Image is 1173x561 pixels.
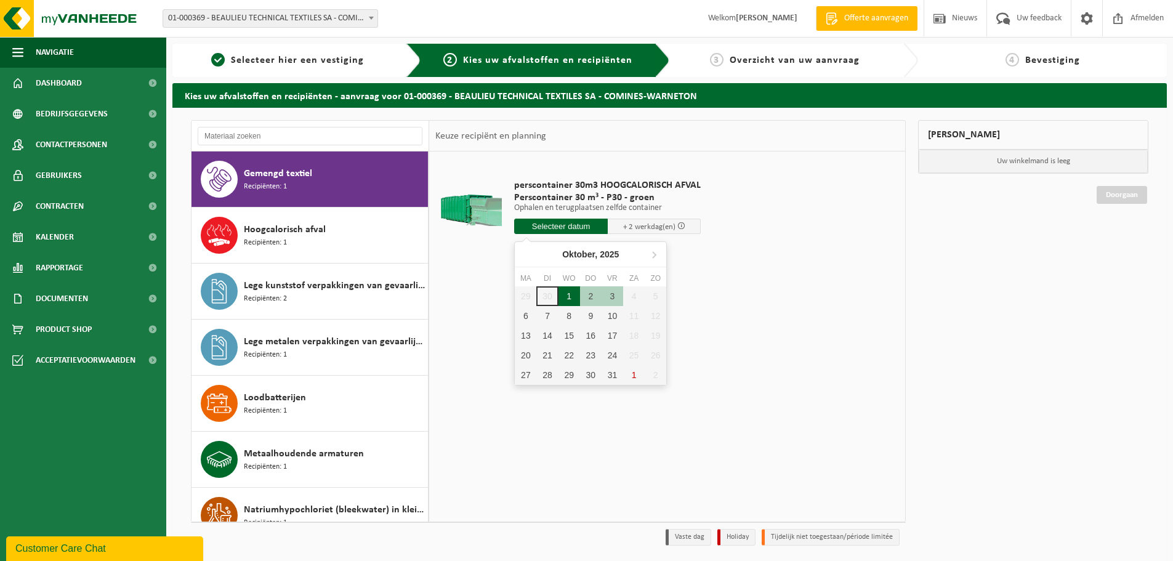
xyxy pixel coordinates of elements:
div: vr [602,272,623,285]
span: Kalender [36,222,74,252]
span: Product Shop [36,314,92,345]
span: Bedrijfsgegevens [36,99,108,129]
div: 20 [515,345,536,365]
span: Overzicht van uw aanvraag [730,55,860,65]
a: 1Selecteer hier een vestiging [179,53,397,68]
span: Bevestiging [1025,55,1080,65]
div: Oktober, [557,244,624,264]
span: Lege kunststof verpakkingen van gevaarlijke stoffen [244,278,425,293]
div: 15 [558,326,580,345]
div: zo [645,272,666,285]
div: 27 [515,365,536,385]
p: Uw winkelmand is leeg [919,150,1148,173]
span: Recipiënten: 1 [244,349,287,361]
span: Recipiënten: 1 [244,237,287,249]
input: Selecteer datum [514,219,608,234]
span: 4 [1006,53,1019,67]
span: Gebruikers [36,160,82,191]
span: Acceptatievoorwaarden [36,345,135,376]
span: Recipiënten: 2 [244,293,287,305]
p: Ophalen en terugplaatsen zelfde container [514,204,701,212]
span: Perscontainer 30 m³ - P30 - groen [514,192,701,204]
button: Loodbatterijen Recipiënten: 1 [191,376,429,432]
div: Keuze recipiënt en planning [429,121,552,151]
span: Recipiënten: 1 [244,405,287,417]
h2: Kies uw afvalstoffen en recipiënten - aanvraag voor 01-000369 - BEAULIEU TECHNICAL TEXTILES SA - ... [172,83,1167,107]
span: Contactpersonen [36,129,107,160]
div: 24 [602,345,623,365]
button: Hoogcalorisch afval Recipiënten: 1 [191,208,429,264]
span: Lege metalen verpakkingen van gevaarlijke stoffen [244,334,425,349]
div: 31 [602,365,623,385]
div: 13 [515,326,536,345]
button: Metaalhoudende armaturen Recipiënten: 1 [191,432,429,488]
div: 16 [580,326,602,345]
iframe: chat widget [6,534,206,561]
span: 1 [211,53,225,67]
div: 21 [536,345,558,365]
div: 29 [558,365,580,385]
a: Doorgaan [1097,186,1147,204]
div: ma [515,272,536,285]
span: Selecteer hier een vestiging [231,55,364,65]
div: 10 [602,306,623,326]
span: Dashboard [36,68,82,99]
div: 7 [536,306,558,326]
div: 2 [580,286,602,306]
strong: [PERSON_NAME] [736,14,797,23]
div: di [536,272,558,285]
span: Offerte aanvragen [841,12,911,25]
div: 9 [580,306,602,326]
span: Contracten [36,191,84,222]
span: Loodbatterijen [244,390,306,405]
button: Natriumhypochloriet (bleekwater) in kleinverpakking Recipiënten: 1 [191,488,429,544]
div: 22 [558,345,580,365]
div: 30 [580,365,602,385]
span: 01-000369 - BEAULIEU TECHNICAL TEXTILES SA - COMINES-WARNETON [163,9,378,28]
span: 01-000369 - BEAULIEU TECHNICAL TEXTILES SA - COMINES-WARNETON [163,10,377,27]
span: Natriumhypochloriet (bleekwater) in kleinverpakking [244,502,425,517]
div: 1 [558,286,580,306]
a: Offerte aanvragen [816,6,917,31]
div: [PERSON_NAME] [918,120,1148,150]
div: za [623,272,645,285]
span: Hoogcalorisch afval [244,222,326,237]
div: wo [558,272,580,285]
span: + 2 werkdag(en) [623,223,675,231]
input: Materiaal zoeken [198,127,422,145]
span: Documenten [36,283,88,314]
span: 3 [710,53,724,67]
div: 17 [602,326,623,345]
li: Vaste dag [666,529,711,546]
button: Lege kunststof verpakkingen van gevaarlijke stoffen Recipiënten: 2 [191,264,429,320]
span: Metaalhoudende armaturen [244,446,364,461]
div: 23 [580,345,602,365]
div: do [580,272,602,285]
span: Gemengd textiel [244,166,312,181]
div: 8 [558,306,580,326]
div: 3 [602,286,623,306]
span: perscontainer 30m3 HOOGCALORISCH AFVAL [514,179,701,192]
div: 28 [536,365,558,385]
div: 6 [515,306,536,326]
li: Holiday [717,529,756,546]
button: Lege metalen verpakkingen van gevaarlijke stoffen Recipiënten: 1 [191,320,429,376]
span: Recipiënten: 1 [244,181,287,193]
i: 2025 [600,250,619,259]
li: Tijdelijk niet toegestaan/période limitée [762,529,900,546]
span: Rapportage [36,252,83,283]
span: Navigatie [36,37,74,68]
span: Recipiënten: 1 [244,461,287,473]
div: 14 [536,326,558,345]
span: Kies uw afvalstoffen en recipiënten [463,55,632,65]
span: 2 [443,53,457,67]
span: Recipiënten: 1 [244,517,287,529]
button: Gemengd textiel Recipiënten: 1 [191,151,429,208]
